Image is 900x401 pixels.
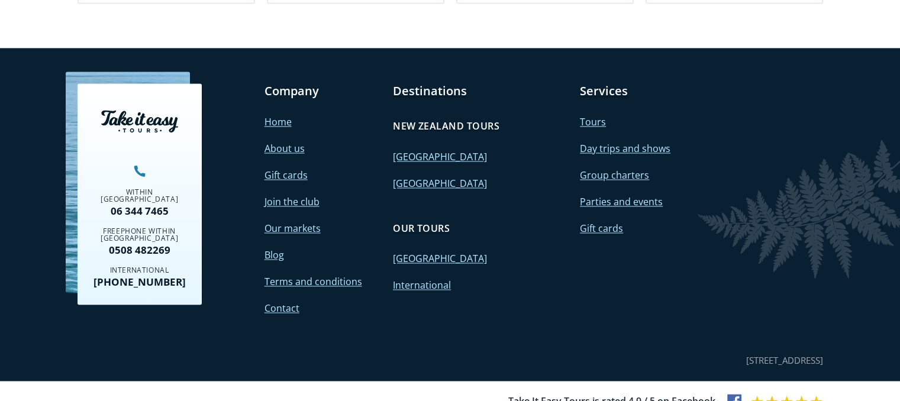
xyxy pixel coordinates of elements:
[264,83,381,99] h3: Company
[86,189,193,203] div: Within [GEOGRAPHIC_DATA]
[580,83,628,99] a: Services
[264,142,305,155] a: About us
[393,216,450,241] a: Our tours
[86,228,193,242] div: Freephone within [GEOGRAPHIC_DATA]
[393,114,499,138] a: New Zealand tours
[86,277,193,287] a: [PHONE_NUMBER]
[264,169,308,182] a: Gift cards
[393,177,487,190] a: [GEOGRAPHIC_DATA]
[580,195,663,208] a: Parties and events
[746,353,823,368] div: [STREET_ADDRESS]
[78,83,823,317] nav: Footer
[264,248,284,261] a: Blog
[393,279,451,292] a: International
[86,206,193,216] a: 06 344 7465
[393,222,450,235] h4: Our tours
[264,195,320,208] a: Join the club
[264,222,321,235] a: Our markets
[101,110,178,132] img: Take it easy tours
[393,83,467,99] a: Destinations
[393,119,499,132] h4: New Zealand tours
[264,275,362,288] a: Terms and conditions
[580,169,649,182] a: Group charters
[264,115,292,128] a: Home
[86,245,193,255] a: 0508 482269
[580,115,606,128] a: Tours
[580,222,623,235] a: Gift cards
[264,302,299,315] a: Contact
[86,267,193,274] div: International
[393,150,487,163] a: [GEOGRAPHIC_DATA]
[580,142,670,155] a: Day trips and shows
[393,252,487,265] a: [GEOGRAPHIC_DATA]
